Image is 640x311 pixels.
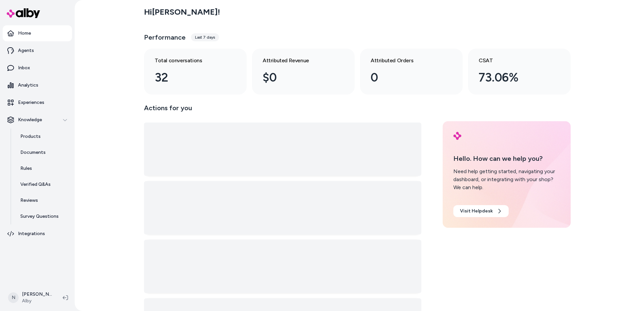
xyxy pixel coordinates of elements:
[18,82,38,89] p: Analytics
[3,77,72,93] a: Analytics
[191,33,219,41] div: Last 7 days
[155,57,225,65] h3: Total conversations
[371,69,441,87] div: 0
[18,65,30,71] p: Inbox
[263,57,333,65] h3: Attributed Revenue
[20,181,51,188] p: Verified Q&As
[14,176,72,192] a: Verified Q&As
[18,99,44,106] p: Experiences
[453,167,560,191] div: Need help getting started, navigating your dashboard, or integrating with your shop? We can help.
[252,49,355,95] a: Attributed Revenue $0
[14,129,72,145] a: Products
[479,57,549,65] h3: CSAT
[3,25,72,41] a: Home
[22,291,52,298] p: [PERSON_NAME]
[20,133,41,140] p: Products
[468,49,571,95] a: CSAT 73.06%
[360,49,463,95] a: Attributed Orders 0
[453,205,509,217] a: Visit Helpdesk
[453,154,560,163] p: Hello. How can we help you?
[144,7,220,17] h2: Hi [PERSON_NAME] !
[20,213,59,220] p: Survey Questions
[18,117,42,123] p: Knowledge
[3,112,72,128] button: Knowledge
[20,149,46,156] p: Documents
[4,287,57,308] button: N[PERSON_NAME]Alby
[14,208,72,224] a: Survey Questions
[144,49,247,95] a: Total conversations 32
[7,8,40,18] img: alby Logo
[3,43,72,59] a: Agents
[20,165,32,172] p: Rules
[22,298,52,304] span: Alby
[371,57,441,65] h3: Attributed Orders
[3,226,72,242] a: Integrations
[144,33,186,42] h3: Performance
[453,132,461,140] img: alby Logo
[14,192,72,208] a: Reviews
[263,69,333,87] div: $0
[14,145,72,160] a: Documents
[3,95,72,111] a: Experiences
[3,60,72,76] a: Inbox
[155,69,225,87] div: 32
[18,30,31,37] p: Home
[18,230,45,237] p: Integrations
[144,103,421,119] p: Actions for you
[14,160,72,176] a: Rules
[479,69,549,87] div: 73.06%
[20,197,38,204] p: Reviews
[8,292,19,303] span: N
[18,47,34,54] p: Agents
